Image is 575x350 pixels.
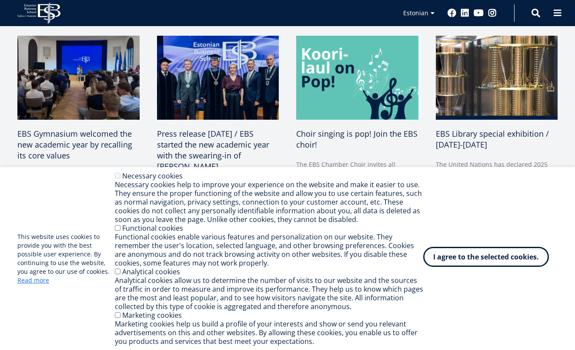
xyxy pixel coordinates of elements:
font: I agree to the selected cookies. [433,252,539,262]
img: a [296,36,418,120]
button: I agree to the selected cookies. [423,247,549,267]
img: a [17,36,140,120]
a: Read more [17,276,49,285]
font: EBS Library special exhibition / [DATE]-[DATE] [436,128,549,150]
font: This website uses cookies to provide you with the best possible user experience. By continuing to... [17,232,110,276]
font: Analytical cookies [122,267,180,276]
font: Functional cookies enable various features and personalization on our website. They remember the ... [115,232,414,268]
img: a [157,36,279,120]
font: Analytical cookies allow us to determine the number of visits to our website and the sources of t... [115,276,423,311]
font: EBS Gymnasium welcomed the new academic year by recalling its core values [17,128,132,161]
font: The United Nations has declared 2025 the International Year of Quantum Science and Technology – t... [436,160,558,288]
font: Functional cookies [122,223,183,233]
img: a [436,36,558,120]
font: Press release [DATE] / EBS started the new academic year with the swearing-in of [PERSON_NAME] [P... [157,128,274,204]
font: Necessary cookies [122,171,183,181]
font: Necessary cookies help to improve your experience on the website and make it easier to use. They ... [115,180,422,224]
font: Marketing cookies help us build a profile of your interests and show or send you relevant adverti... [115,319,418,346]
font: Choir singing is pop! Join the EBS choir! [296,128,418,150]
font: Read more [17,276,49,284]
font: The EBS Chamber Choir invites all singing enthusiasts – students, faculty, staff, and alumni – to... [296,160,417,223]
font: Marketing cookies [122,310,182,320]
